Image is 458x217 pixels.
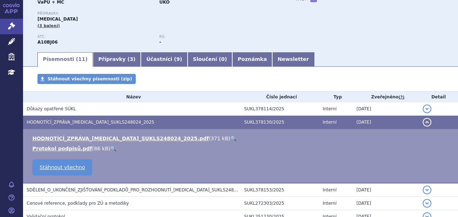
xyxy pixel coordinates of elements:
[323,106,337,111] span: Interní
[78,56,85,62] span: 11
[32,135,451,142] li: ( )
[423,105,431,113] button: detail
[32,159,92,176] a: Stáhnout všechno
[323,120,337,125] span: Interní
[37,23,60,28] span: (3 balení)
[94,146,108,151] span: 86 kB
[399,95,404,100] abbr: (?)
[37,17,78,22] span: [MEDICAL_DATA]
[241,116,319,129] td: SUKL378130/2025
[419,92,458,102] th: Detail
[27,106,76,111] span: Důkazy opatřené SÚKL
[241,197,319,210] td: SUKL272303/2025
[159,35,274,39] p: RS:
[188,52,232,67] a: Sloučení (0)
[37,52,93,67] a: Písemnosti (11)
[37,12,281,16] p: Přípravky:
[27,187,255,192] span: SDĚLENÍ_O_UKONČENÍ_ZJIŠŤOVÁNÍ_PODKLADŮ_PRO_ROZHODNUTÍ_RYBELSUS_SUKLS248024_2025
[241,102,319,116] td: SUKL378114/2025
[176,56,180,62] span: 9
[37,40,58,45] strong: SEMAGLUTID
[353,183,419,197] td: [DATE]
[141,52,187,67] a: Účastníci (9)
[23,92,241,102] th: Název
[353,116,419,129] td: [DATE]
[221,56,225,62] span: 0
[423,186,431,194] button: detail
[353,197,419,210] td: [DATE]
[353,102,419,116] td: [DATE]
[110,146,116,151] a: 🔍
[272,52,314,67] a: Newsletter
[232,52,272,67] a: Poznámka
[93,52,141,67] a: Přípravky (3)
[423,199,431,208] button: detail
[27,201,129,206] span: Cenové reference, podklady pro ZÚ a metodiky
[319,92,353,102] th: Typ
[159,40,161,45] strong: -
[211,136,228,141] span: 371 kB
[230,136,237,141] a: 🔍
[37,35,152,39] p: ATC:
[37,74,136,84] a: Stáhnout všechny písemnosti (zip)
[48,76,132,81] span: Stáhnout všechny písemnosti (zip)
[323,201,337,206] span: Interní
[32,136,209,141] a: HODNOTÍCÍ_ZPRÁVA_[MEDICAL_DATA]_SUKLS248024_2025.pdf
[423,118,431,127] button: detail
[353,92,419,102] th: Zveřejněno
[27,120,154,125] span: HODNOTÍCÍ_ZPRÁVA_RYBELSUS_SUKLS248024_2025
[32,146,92,151] a: Protokol podpisů.pdf
[323,187,337,192] span: Interní
[130,56,133,62] span: 3
[241,92,319,102] th: Číslo jednací
[241,183,319,197] td: SUKL378153/2025
[32,145,451,152] li: ( )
